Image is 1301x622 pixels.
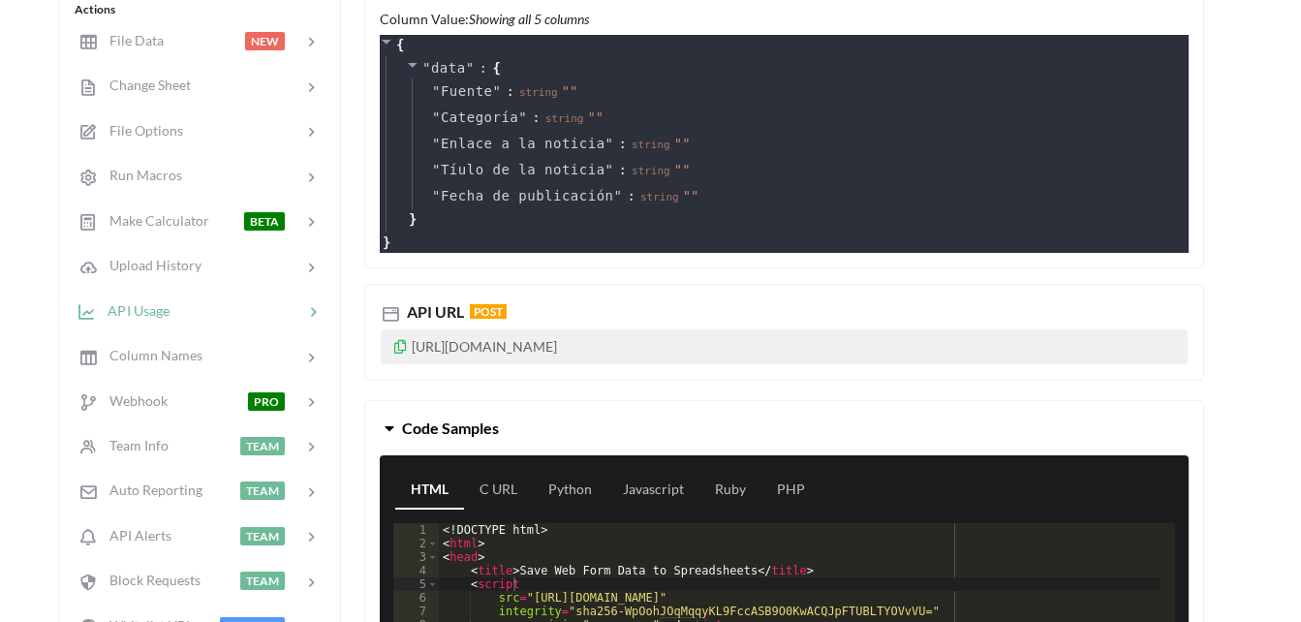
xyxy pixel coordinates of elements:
[422,60,431,76] span: "
[98,212,209,229] span: Make Calculator
[441,81,493,102] span: Fuente
[519,86,558,99] span: string
[98,347,202,363] span: Column Names
[441,108,518,128] span: Categoría
[406,209,417,230] span: }
[240,527,285,545] span: TEAM
[240,572,285,590] span: TEAM
[469,11,589,27] i: Showing all 5 columns
[632,139,670,151] span: string
[587,109,604,125] span: " "
[396,35,404,55] span: {
[562,83,578,99] span: " "
[98,77,191,93] span: Change Sheet
[441,134,605,154] span: Enlace a la noticia
[533,471,607,510] a: Python
[432,162,441,177] span: "
[431,60,466,76] span: data
[393,550,439,564] div: 3
[432,83,441,99] span: "
[518,109,527,125] span: "
[402,419,499,437] span: Code Samples
[380,233,390,253] span: }
[493,83,502,99] span: "
[493,58,501,78] span: {
[674,162,691,177] span: " "
[614,188,623,203] span: "
[380,11,469,27] b: Column Value:
[480,58,488,78] span: :
[699,471,761,510] a: Ruby
[248,392,285,411] span: PRO
[464,471,533,510] a: C URL
[432,136,441,151] span: "
[98,527,171,544] span: API Alerts
[640,191,679,203] span: string
[98,572,201,588] span: Block Requests
[395,471,464,510] a: HTML
[393,577,439,591] div: 5
[683,188,699,203] span: " "
[240,482,285,500] span: TEAM
[432,188,441,203] span: "
[632,165,670,177] span: string
[393,537,439,550] div: 2
[627,186,635,206] span: :
[98,392,168,409] span: Webhook
[98,167,182,183] span: Run Macros
[466,60,475,76] span: "
[605,162,614,177] span: "
[75,1,325,18] div: Actions
[607,471,699,510] a: Javascript
[98,122,183,139] span: File Options
[245,32,285,50] span: NEW
[240,437,285,455] span: TEAM
[96,301,170,318] span: API Usage
[506,81,513,102] span: :
[98,32,164,48] span: File Data
[619,160,627,180] span: :
[393,591,439,605] div: 6
[545,112,584,125] span: string
[441,186,614,206] span: Fecha de publicación
[393,523,439,537] div: 1
[403,302,464,321] span: API URL
[432,109,441,125] span: "
[532,108,540,128] span: :
[365,401,1203,455] button: Code Samples
[393,564,439,577] div: 4
[761,471,821,510] a: PHP
[470,304,507,319] span: POST
[605,136,614,151] span: "
[619,134,627,154] span: :
[98,437,169,453] span: Team Info
[674,136,691,151] span: " "
[244,212,285,231] span: BETA
[98,482,202,498] span: Auto Reporting
[98,257,201,273] span: Upload History
[381,329,1188,364] p: [URL][DOMAIN_NAME]
[393,605,439,618] div: 7
[441,160,605,180] span: Tíulo de la noticia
